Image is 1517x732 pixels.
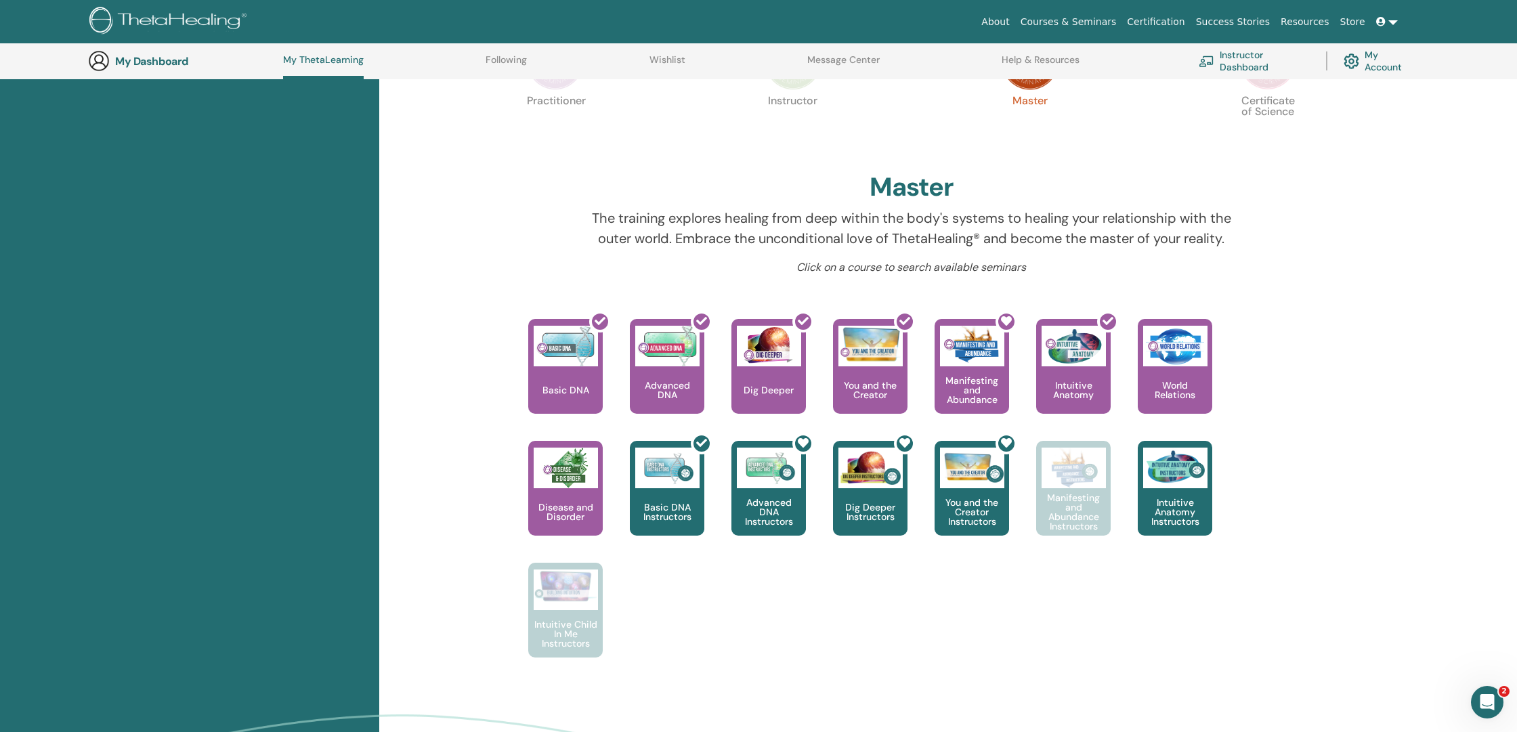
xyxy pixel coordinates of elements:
[89,7,251,37] img: logo.png
[1275,9,1335,35] a: Resources
[940,448,1004,488] img: You and the Creator Instructors
[1138,498,1212,526] p: Intuitive Anatomy Instructors
[976,9,1014,35] a: About
[833,319,907,441] a: You and the Creator You and the Creator
[528,319,603,441] a: Basic DNA Basic DNA
[1015,9,1122,35] a: Courses & Seminars
[870,172,954,203] h2: Master
[1191,9,1275,35] a: Success Stories
[589,259,1235,276] p: Click on a course to search available seminars
[1239,95,1296,152] p: Certificate of Science
[731,319,806,441] a: Dig Deeper Dig Deeper
[738,385,799,395] p: Dig Deeper
[935,498,1009,526] p: You and the Creator Instructors
[528,441,603,563] a: Disease and Disorder Disease and Disorder
[589,208,1235,249] p: The training explores healing from deep within the body's systems to healing your relationship wi...
[807,54,880,76] a: Message Center
[1138,441,1212,563] a: Intuitive Anatomy Instructors Intuitive Anatomy Instructors
[283,54,364,79] a: My ThetaLearning
[534,569,598,603] img: Intuitive Child In Me Instructors
[635,448,700,488] img: Basic DNA Instructors
[1199,46,1310,76] a: Instructor Dashboard
[88,50,110,72] img: generic-user-icon.jpg
[838,326,903,363] img: You and the Creator
[1199,56,1214,67] img: chalkboard-teacher.svg
[528,620,603,648] p: Intuitive Child In Me Instructors
[1002,54,1080,76] a: Help & Resources
[630,319,704,441] a: Advanced DNA Advanced DNA
[935,376,1009,404] p: Manifesting and Abundance
[1138,319,1212,441] a: World Relations World Relations
[731,498,806,526] p: Advanced DNA Instructors
[486,54,527,76] a: Following
[940,326,1004,366] img: Manifesting and Abundance
[1036,319,1111,441] a: Intuitive Anatomy Intuitive Anatomy
[1002,95,1059,152] p: Master
[1335,9,1371,35] a: Store
[1138,381,1212,400] p: World Relations
[534,326,598,366] img: Basic DNA
[1036,381,1111,400] p: Intuitive Anatomy
[1344,50,1359,72] img: cog.svg
[737,448,801,488] img: Advanced DNA Instructors
[635,326,700,366] img: Advanced DNA
[1036,441,1111,563] a: Manifesting and Abundance Instructors Manifesting and Abundance Instructors
[935,319,1009,441] a: Manifesting and Abundance Manifesting and Abundance
[527,95,584,152] p: Practitioner
[1344,46,1415,76] a: My Account
[1042,326,1106,366] img: Intuitive Anatomy
[833,381,907,400] p: You and the Creator
[833,441,907,563] a: Dig Deeper Instructors Dig Deeper Instructors
[115,55,251,68] h3: My Dashboard
[731,441,806,563] a: Advanced DNA Instructors Advanced DNA Instructors
[649,54,685,76] a: Wishlist
[765,95,821,152] p: Instructor
[528,563,603,685] a: Intuitive Child In Me Instructors Intuitive Child In Me Instructors
[1121,9,1190,35] a: Certification
[737,326,801,366] img: Dig Deeper
[630,502,704,521] p: Basic DNA Instructors
[1471,686,1503,718] iframe: Intercom live chat
[630,381,704,400] p: Advanced DNA
[630,441,704,563] a: Basic DNA Instructors Basic DNA Instructors
[1042,448,1106,488] img: Manifesting and Abundance Instructors
[833,502,907,521] p: Dig Deeper Instructors
[534,448,598,488] img: Disease and Disorder
[935,441,1009,563] a: You and the Creator Instructors You and the Creator Instructors
[528,502,603,521] p: Disease and Disorder
[838,448,903,488] img: Dig Deeper Instructors
[1036,493,1111,531] p: Manifesting and Abundance Instructors
[1143,326,1208,366] img: World Relations
[1499,686,1510,697] span: 2
[1143,448,1208,488] img: Intuitive Anatomy Instructors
